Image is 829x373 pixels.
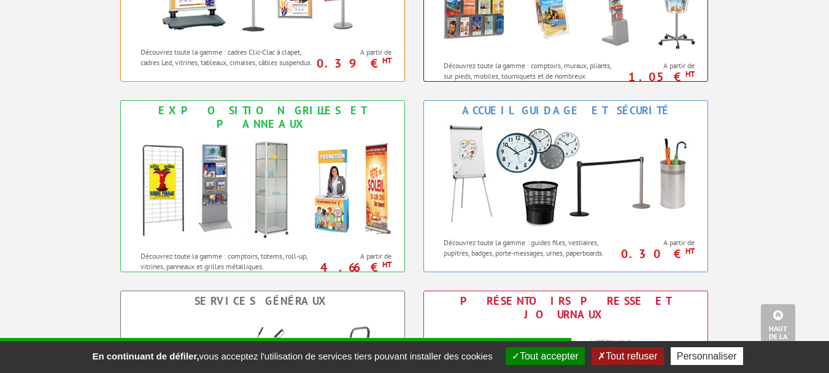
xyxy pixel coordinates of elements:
[313,60,392,67] p: 0.39 €
[124,104,401,131] div: Exposition Grilles et Panneaux
[622,61,695,71] span: A partir de
[444,237,619,258] p: Découvrez toute la gamme : guides files, vestiaires, pupitres, badges, porte-messages, urnes, pap...
[128,134,398,245] img: Exposition Grilles et Panneaux
[427,294,704,321] div: Présentoirs Presse et Journaux
[622,238,695,248] span: A partir de
[444,60,619,92] p: Découvrez toute la gamme : comptoirs, muraux, pliants, sur pieds, mobiles, tourniquets et de nomb...
[592,347,663,365] button: Tout refuser
[382,55,391,66] sup: HT
[124,294,401,308] div: Services Généraux
[616,73,695,80] p: 1.05 €
[427,104,704,117] div: Accueil Guidage et Sécurité
[141,47,315,68] p: Découvrez toute la gamme : cadres Clic-Clac à clapet, cadres Led, vitrines, tableaux, cimaises, c...
[319,251,392,261] span: A partir de
[761,304,795,355] a: Haut de la page
[423,100,708,272] a: Accueil Guidage et Sécurité Accueil Guidage et Sécurité Découvrez toute la gamme : guides files, ...
[685,69,695,79] sup: HT
[319,47,392,57] span: A partir de
[616,250,695,257] p: 0.30 €
[431,120,701,231] img: Accueil Guidage et Sécurité
[382,259,391,270] sup: HT
[313,264,392,271] p: 4.66 €
[92,351,199,361] strong: En continuant de défiler,
[685,246,695,256] sup: HT
[141,251,315,272] p: Découvrez toute la gamme : comptoirs, totems, roll-up, vitrines, panneaux et grilles métalliques.
[120,100,405,272] a: Exposition Grilles et Panneaux Exposition Grilles et Panneaux Découvrez toute la gamme : comptoir...
[86,351,498,361] span: vous acceptez l'utilisation de services tiers pouvant installer des cookies
[506,347,585,365] button: Tout accepter
[671,347,743,365] button: Personnaliser (fenêtre modale)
